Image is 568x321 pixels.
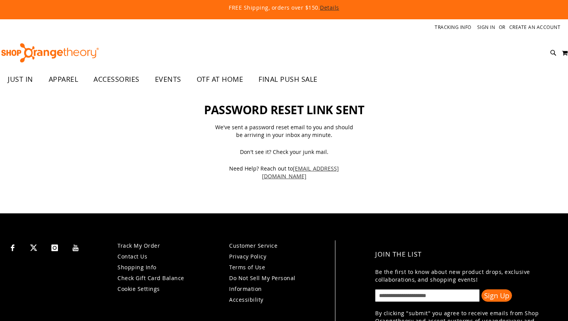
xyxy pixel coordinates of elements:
p: FREE Shipping, orders over $150. [52,4,516,12]
a: Create an Account [509,24,561,30]
a: Visit our Youtube page [69,240,83,254]
a: Track My Order [117,242,160,249]
span: EVENTS [155,71,181,88]
button: Sign Up [481,289,512,302]
a: Sign In [477,24,495,30]
p: Be the first to know about new product drops, exclusive collaborations, and shopping events! [375,268,553,284]
span: We've sent a password reset email to you and should be arriving in your inbox any minute. [213,123,355,139]
a: ACCESSORIES [86,71,147,88]
a: Shopping Info [117,264,156,271]
a: FINAL PUSH SALE [251,71,325,88]
span: ACCESSORIES [94,71,139,88]
input: enter email [375,289,480,302]
a: Visit our Facebook page [6,240,19,254]
a: Check Gift Card Balance [117,274,184,282]
a: Visit our Instagram page [48,240,61,254]
a: Do Not Sell My Personal Information [229,274,296,292]
a: Details [320,4,339,11]
span: APPAREL [49,71,78,88]
span: OTF AT HOME [197,71,243,88]
h4: Join the List [375,244,553,265]
span: Don't see it? Check your junk mail. [213,148,355,156]
a: Tracking Info [435,24,471,30]
a: EVENTS [147,71,189,88]
span: Need Help? Reach out to [213,165,355,180]
a: Terms of Use [229,264,265,271]
a: Customer Service [229,242,277,249]
a: OTF AT HOME [189,71,251,88]
a: APPAREL [41,71,86,88]
a: Privacy Policy [229,253,266,260]
a: Cookie Settings [117,285,160,292]
span: FINAL PUSH SALE [258,71,318,88]
h1: Password reset link sent [194,92,374,117]
span: Sign Up [484,291,509,300]
a: [EMAIL_ADDRESS][DOMAIN_NAME] [262,165,339,180]
a: Visit our X page [27,240,41,254]
a: Accessibility [229,296,264,303]
span: JUST IN [8,71,33,88]
img: Twitter [30,244,37,251]
a: Contact Us [117,253,147,260]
